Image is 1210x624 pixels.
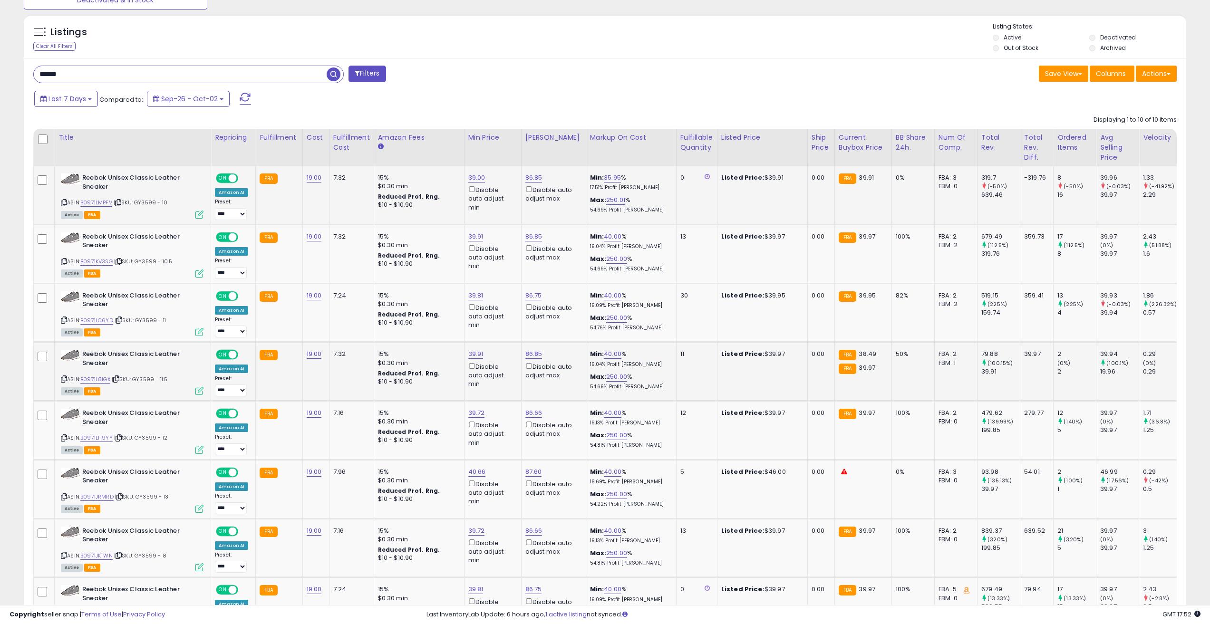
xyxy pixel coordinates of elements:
[378,310,440,318] b: Reduced Prof. Rng.
[839,133,888,153] div: Current Buybox Price
[84,387,100,395] span: FBA
[812,133,831,153] div: Ship Price
[590,173,604,182] b: Min:
[590,254,607,263] b: Max:
[1143,291,1181,300] div: 1.86
[61,409,80,420] img: 31ADHjGEGUL._SL40_.jpg
[939,133,973,153] div: Num of Comp.
[1024,291,1046,300] div: 359.41
[1057,308,1096,317] div: 4
[721,350,800,358] div: $39.97
[307,173,322,182] a: 19.00
[1106,300,1131,308] small: (-0.03%)
[333,409,367,417] div: 7.16
[839,291,856,302] small: FBA
[260,173,277,184] small: FBA
[525,184,579,203] div: Disable auto adjust max
[812,173,827,182] div: 0.00
[839,364,856,374] small: FBA
[1094,115,1177,125] div: Displaying 1 to 10 of 10 items
[378,201,457,209] div: $10 - $10.90
[58,133,207,143] div: Title
[590,373,669,390] div: %
[939,241,970,250] div: FBM: 2
[721,409,800,417] div: $39.97
[993,22,1186,31] p: Listing States:
[981,308,1020,317] div: 159.74
[1057,173,1096,182] div: 8
[1024,133,1049,163] div: Total Rev. Diff.
[468,291,484,300] a: 39.81
[61,173,203,218] div: ASIN:
[61,350,203,394] div: ASIN:
[99,95,143,104] span: Compared to:
[525,232,542,241] a: 86.85
[84,211,100,219] span: FBA
[606,431,627,440] a: 250.00
[859,232,875,241] span: 39.97
[82,409,198,429] b: Reebok Unisex Classic Leather Sneaker
[590,313,607,322] b: Max:
[1024,173,1046,182] div: -319.76
[378,232,457,241] div: 15%
[378,378,457,386] div: $10 - $10.90
[525,243,579,262] div: Disable auto adjust max
[721,173,765,182] b: Listed Price:
[680,173,710,182] div: 0
[839,350,856,360] small: FBA
[590,195,607,204] b: Max:
[680,291,710,300] div: 30
[1057,291,1096,300] div: 13
[61,232,80,243] img: 31ADHjGEGUL._SL40_.jpg
[590,291,669,309] div: %
[468,173,485,182] a: 39.00
[333,232,367,241] div: 7.32
[525,408,542,418] a: 86.66
[84,328,100,336] span: FBA
[1004,33,1021,41] label: Active
[378,182,457,191] div: $0.30 min
[215,199,248,220] div: Preset:
[604,349,621,359] a: 40.00
[1064,300,1083,308] small: (225%)
[987,300,1007,308] small: (225%)
[590,291,604,300] b: Min:
[525,585,542,594] a: 86.75
[981,133,1016,153] div: Total Rev.
[468,408,485,418] a: 39.72
[82,350,198,370] b: Reebok Unisex Classic Leather Sneaker
[1100,173,1139,182] div: 39.96
[525,526,542,536] a: 86.66
[812,232,827,241] div: 0.00
[1039,66,1088,82] button: Save View
[604,291,621,300] a: 40.00
[1024,350,1046,358] div: 39.97
[61,291,80,302] img: 31ADHjGEGUL._SL40_.jpg
[80,199,112,207] a: B0971LMPFV
[217,351,229,359] span: ON
[721,173,800,182] div: $39.91
[307,349,322,359] a: 19.00
[604,526,621,536] a: 40.00
[378,143,384,151] small: Amazon Fees.
[680,350,710,358] div: 11
[468,361,514,389] div: Disable auto adjust min
[939,359,970,367] div: FBM: 1
[1024,409,1046,417] div: 279.77
[525,302,579,321] div: Disable auto adjust max
[260,133,298,143] div: Fulfillment
[378,350,457,358] div: 15%
[237,174,252,182] span: OFF
[1106,359,1128,367] small: (100.1%)
[981,232,1020,241] div: 679.49
[215,258,248,279] div: Preset:
[378,291,457,300] div: 15%
[237,351,252,359] span: OFF
[896,232,927,241] div: 100%
[896,409,927,417] div: 100%
[80,258,113,266] a: B0971KV3SG
[1100,133,1135,163] div: Avg Selling Price
[590,255,669,272] div: %
[981,367,1020,376] div: 39.91
[215,188,248,197] div: Amazon AI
